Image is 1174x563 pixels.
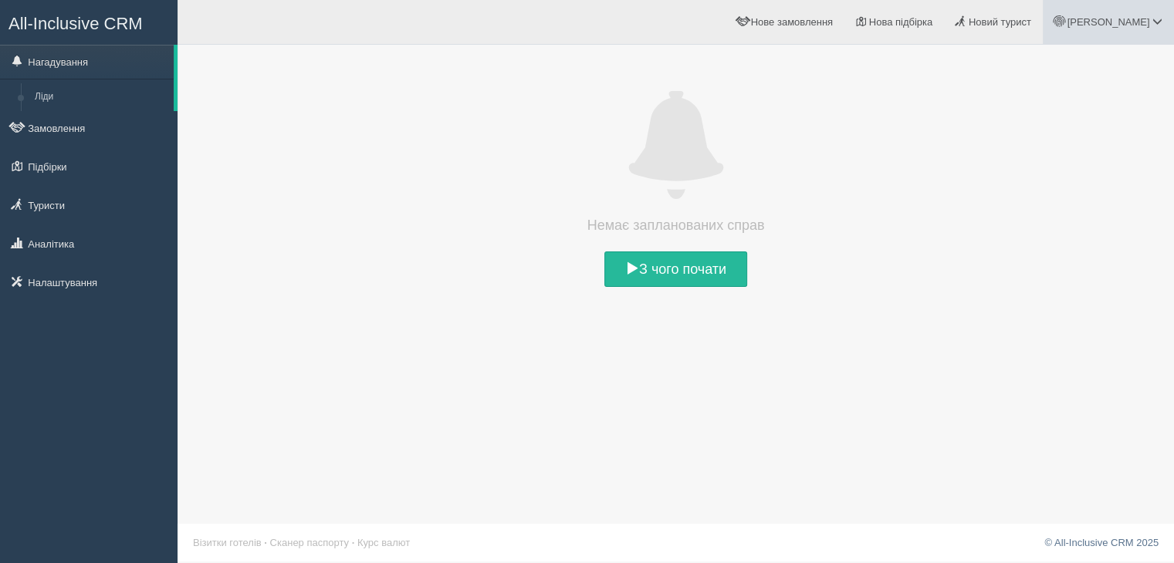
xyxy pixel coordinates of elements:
[869,16,933,28] span: Нова підбірка
[270,537,349,548] a: Сканер паспорту
[357,537,410,548] a: Курс валют
[28,83,174,111] a: Ліди
[1044,537,1159,548] a: © All-Inclusive CRM 2025
[560,214,792,236] h4: Немає запланованих справ
[1067,16,1149,28] span: [PERSON_NAME]
[751,16,833,28] span: Нове замовлення
[1,1,177,43] a: All-Inclusive CRM
[193,537,262,548] a: Візитки готелів
[604,251,747,287] a: З чого почати
[264,537,267,548] span: ·
[352,537,355,548] span: ·
[8,14,143,33] span: All-Inclusive CRM
[969,16,1031,28] span: Новий турист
